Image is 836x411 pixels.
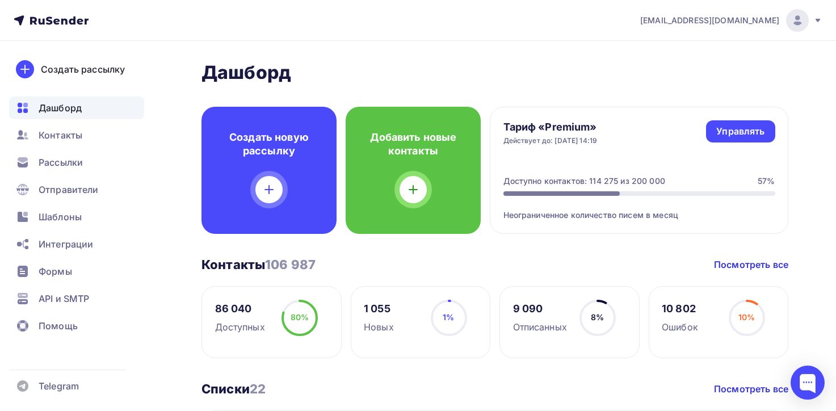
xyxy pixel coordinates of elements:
div: 9 090 [513,302,567,316]
span: Контакты [39,128,82,142]
a: [EMAIL_ADDRESS][DOMAIN_NAME] [640,9,822,32]
a: Дашборд [9,97,144,119]
div: 10 802 [662,302,698,316]
span: [EMAIL_ADDRESS][DOMAIN_NAME] [640,15,779,26]
h4: Добавить новые контакты [364,131,463,158]
h3: Списки [201,381,266,397]
span: 80% [291,312,309,322]
div: Неограниченное количество писем в месяц [503,196,775,221]
span: 1% [443,312,454,322]
span: 10% [738,312,755,322]
div: Новых [364,320,394,334]
span: API и SMTP [39,292,89,305]
span: 22 [250,381,266,396]
a: Шаблоны [9,205,144,228]
h2: Дашборд [201,61,788,84]
div: 1 055 [364,302,394,316]
div: Ошибок [662,320,698,334]
span: Отправители [39,183,99,196]
h4: Тариф «Premium» [503,120,598,134]
h4: Создать новую рассылку [220,131,318,158]
a: Отправители [9,178,144,201]
span: Telegram [39,379,79,393]
div: Доступных [215,320,265,334]
a: Формы [9,260,144,283]
span: Помощь [39,319,78,333]
span: Шаблоны [39,210,82,224]
div: Управлять [716,125,764,138]
a: Контакты [9,124,144,146]
a: Рассылки [9,151,144,174]
a: Посмотреть все [714,258,788,271]
span: 106 987 [265,257,316,272]
div: Отписанных [513,320,567,334]
span: Формы [39,265,72,278]
span: Интеграции [39,237,93,251]
span: Рассылки [39,156,83,169]
a: Посмотреть все [714,382,788,396]
span: Дашборд [39,101,82,115]
div: Действует до: [DATE] 14:19 [503,136,598,145]
h3: Контакты [201,257,316,272]
div: Создать рассылку [41,62,125,76]
div: 86 040 [215,302,265,316]
span: 8% [591,312,604,322]
div: 57% [758,175,775,187]
div: Доступно контактов: 114 275 из 200 000 [503,175,665,187]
